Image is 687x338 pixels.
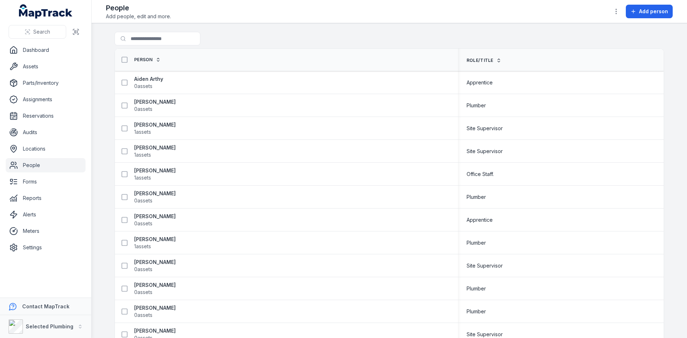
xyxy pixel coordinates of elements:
a: [PERSON_NAME]1assets [134,121,176,136]
span: Plumber [467,239,486,246]
span: Apprentice [467,216,493,224]
span: 0 assets [134,83,152,90]
a: Alerts [6,207,86,222]
span: Site Supervisor [467,331,503,338]
strong: [PERSON_NAME] [134,144,176,151]
a: Reports [6,191,86,205]
span: 1 assets [134,151,151,158]
span: 0 assets [134,197,152,204]
a: Reservations [6,109,86,123]
a: [PERSON_NAME]1assets [134,167,176,181]
strong: Selected Plumbing [26,323,73,329]
strong: Contact MapTrack [22,303,69,309]
span: 0 assets [134,220,152,227]
a: [PERSON_NAME]0assets [134,190,176,204]
a: Role/Title [467,58,501,63]
a: Parts/Inventory [6,76,86,90]
a: Locations [6,142,86,156]
a: Assignments [6,92,86,107]
span: 0 assets [134,266,152,273]
strong: [PERSON_NAME] [134,190,176,197]
span: Search [33,28,50,35]
span: Plumber [467,308,486,315]
span: Add person [639,8,668,15]
a: [PERSON_NAME]0assets [134,259,176,273]
span: Add people, edit and more. [106,13,171,20]
span: 1 assets [134,174,151,181]
a: Meters [6,224,86,238]
span: 0 assets [134,289,152,296]
strong: [PERSON_NAME] [134,213,176,220]
strong: [PERSON_NAME] [134,236,176,243]
span: Plumber [467,102,486,109]
a: Audits [6,125,86,139]
strong: [PERSON_NAME] [134,327,176,334]
span: Site Supervisor [467,125,503,132]
strong: [PERSON_NAME] [134,167,176,174]
a: [PERSON_NAME]1assets [134,144,176,158]
span: Role/Title [467,58,493,63]
span: Site Supervisor [467,262,503,269]
span: Plumber [467,285,486,292]
a: [PERSON_NAME]0assets [134,281,176,296]
strong: [PERSON_NAME] [134,121,176,128]
span: 1 assets [134,128,151,136]
a: [PERSON_NAME]1assets [134,236,176,250]
a: Person [134,57,161,63]
span: Site Supervisor [467,148,503,155]
strong: [PERSON_NAME] [134,281,176,289]
a: Forms [6,175,86,189]
a: Settings [6,240,86,255]
a: Dashboard [6,43,86,57]
span: 1 assets [134,243,151,250]
a: Aiden Arthy0assets [134,75,163,90]
a: People [6,158,86,172]
button: Add person [626,5,673,18]
a: [PERSON_NAME]0assets [134,304,176,319]
strong: [PERSON_NAME] [134,304,176,312]
a: MapTrack [19,4,73,19]
span: Plumber [467,194,486,201]
a: [PERSON_NAME]0assets [134,98,176,113]
strong: [PERSON_NAME] [134,98,176,106]
strong: [PERSON_NAME] [134,259,176,266]
strong: Aiden Arthy [134,75,163,83]
span: Apprentice [467,79,493,86]
span: Office Staff. [467,171,494,178]
button: Search [9,25,66,39]
span: 0 assets [134,312,152,319]
h2: People [106,3,171,13]
a: Assets [6,59,86,74]
a: [PERSON_NAME]0assets [134,213,176,227]
span: 0 assets [134,106,152,113]
span: Person [134,57,153,63]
